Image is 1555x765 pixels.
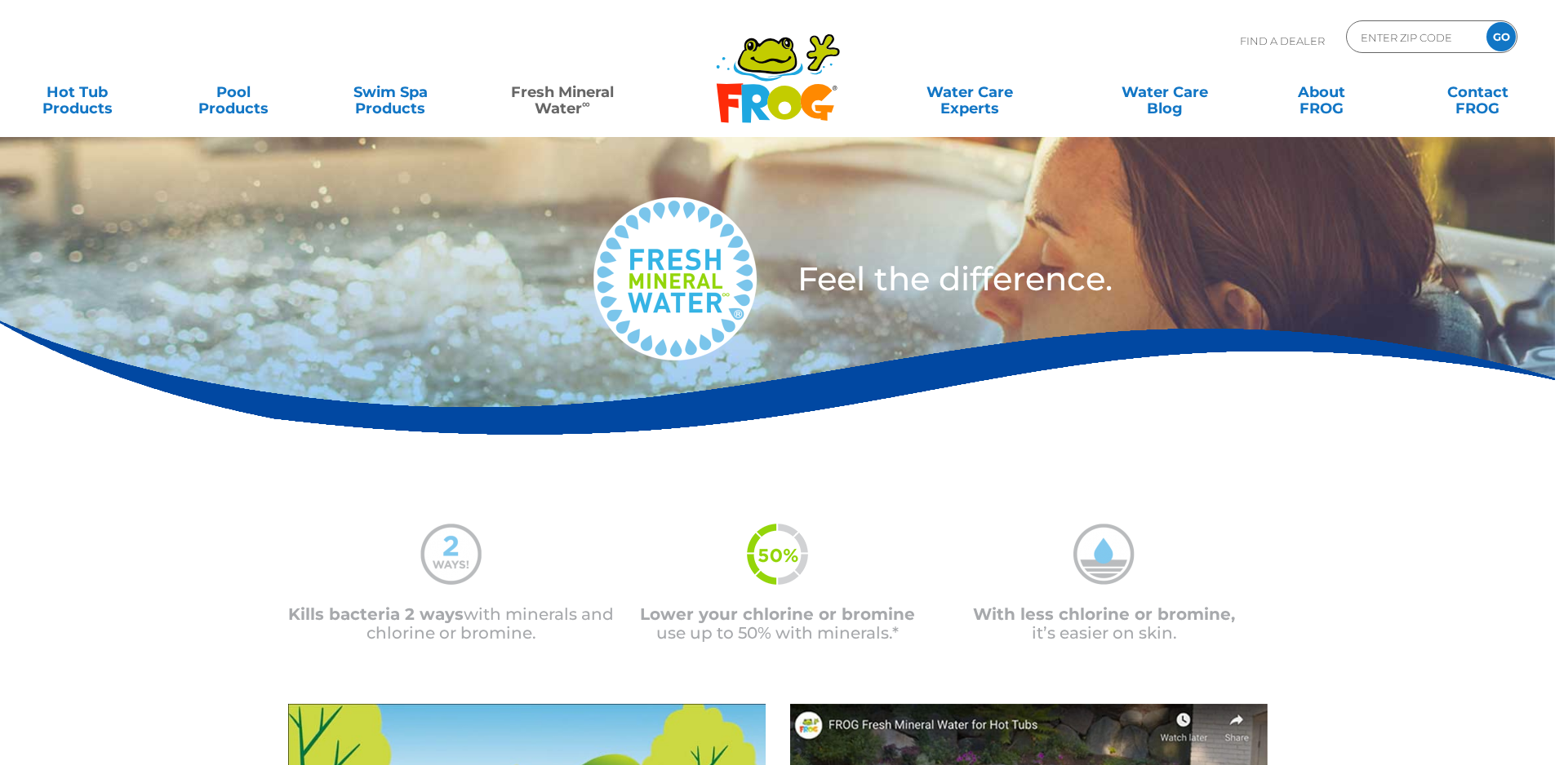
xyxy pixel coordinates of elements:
img: mineral-water-2-ways [420,524,482,585]
a: Water CareBlog [1104,76,1225,108]
p: with minerals and chlorine or bromine. [288,605,615,643]
h3: Feel the difference. [797,263,1425,295]
img: fmw-50percent-icon [747,524,808,585]
sup: ∞ [582,97,590,110]
p: use up to 50% with minerals.* [615,605,941,643]
input: Zip Code Form [1359,25,1469,49]
a: Water CareExperts [871,76,1069,108]
a: Fresh MineralWater∞ [486,76,638,108]
img: mineral-water-less-chlorine [1073,524,1135,585]
a: PoolProducts [173,76,295,108]
a: AboutFROG [1260,76,1382,108]
a: ContactFROG [1417,76,1539,108]
span: With less chlorine or bromine, [973,604,1235,624]
span: Lower your chlorine or bromine [640,604,915,624]
p: it’s easier on skin. [941,605,1268,643]
a: Swim SpaProducts [330,76,451,108]
p: Find A Dealer [1240,20,1325,61]
input: GO [1486,22,1516,51]
span: Kills bacteria 2 ways [288,604,464,624]
img: fresh-mineral-water-logo-medium [593,197,757,360]
a: Hot TubProducts [16,76,138,108]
